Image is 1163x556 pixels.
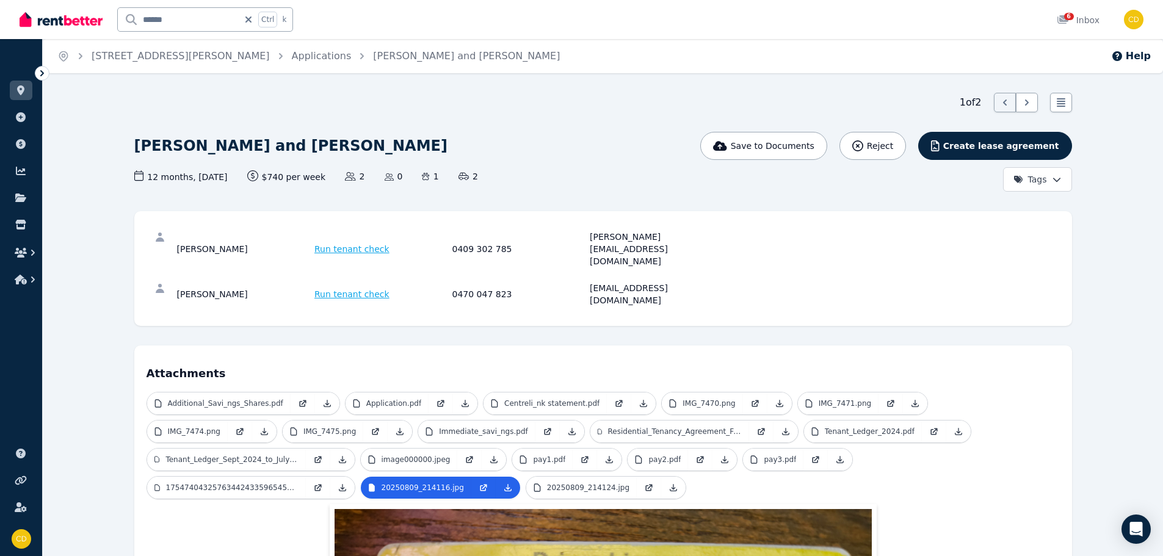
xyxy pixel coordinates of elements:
[366,399,421,408] p: Application.pdf
[661,477,686,499] a: Download Attachment
[330,449,355,471] a: Download Attachment
[303,427,356,436] p: IMG_7475.png
[291,392,315,414] a: Open in new Tab
[743,449,803,471] a: pay3.pdf
[607,392,631,414] a: Open in new Tab
[168,427,220,436] p: IMG_7474.png
[482,449,506,471] a: Download Attachment
[363,421,388,442] a: Open in new Tab
[1057,14,1100,26] div: Inbox
[345,170,364,182] span: 2
[922,421,946,442] a: Open in new Tab
[147,449,306,471] a: Tenant_Ledger_Sept_2024_to_July_2025_.pdf
[361,477,471,499] a: 20250809_214116.jpg
[683,399,735,408] p: IMG_7470.png
[1121,514,1151,544] div: Open Intercom Messenger
[452,231,587,267] div: 0409 302 785
[306,477,330,499] a: Open in new Tab
[346,392,429,414] a: Application.pdf
[946,421,971,442] a: Download Attachment
[804,421,922,442] a: Tenant_Ledger_2024.pdf
[12,529,31,549] img: Chris Dimitropoulos
[484,392,607,414] a: Centreli_nk statement.pdf
[282,15,286,24] span: k
[688,449,712,471] a: Open in new Tab
[631,392,656,414] a: Download Attachment
[700,132,827,160] button: Save to Documents
[166,483,299,493] p: 17547404325763442433596545417661.jpg
[247,170,326,183] span: $740 per week
[168,399,283,408] p: Additional_Savi_ngs_Shares.pdf
[590,421,749,442] a: Residential_Tenancy_Agreement_Frank_NGUYEN_1.pdf
[867,140,893,152] span: Reject
[828,449,852,471] a: Download Attachment
[43,39,574,73] nav: Breadcrumb
[1111,49,1151,63] button: Help
[819,399,871,408] p: IMG_7471.png
[292,50,352,62] a: Applications
[20,10,103,29] img: RentBetter
[134,170,228,183] span: 12 months , [DATE]
[418,421,535,442] a: Immediate_savi_ngs.pdf
[165,455,298,464] p: Tenant_Ledger_Sept_2024_to_July_2025_.pdf
[573,449,597,471] a: Open in new Tab
[373,50,560,62] a: [PERSON_NAME] and [PERSON_NAME]
[597,449,621,471] a: Download Attachment
[258,12,277,27] span: Ctrl
[306,449,330,471] a: Open in new Tab
[903,392,927,414] a: Download Attachment
[385,170,403,182] span: 0
[147,392,291,414] a: Additional_Savi_ngs_Shares.pdf
[382,483,464,493] p: 20250809_214116.jpg
[1013,173,1047,186] span: Tags
[382,455,451,464] p: image000000.jpeg
[526,477,637,499] a: 20250809_214124.jpg
[134,136,447,156] h1: [PERSON_NAME] and [PERSON_NAME]
[712,449,737,471] a: Download Attachment
[422,170,438,182] span: 1
[960,95,982,110] span: 1 of 2
[429,392,453,414] a: Open in new Tab
[535,421,560,442] a: Open in new Tab
[228,421,252,442] a: Open in new Tab
[314,288,389,300] span: Run tenant check
[315,392,339,414] a: Download Attachment
[839,132,906,160] button: Reject
[147,477,306,499] a: 17547404325763442433596545417661.jpg
[452,282,587,306] div: 0470 047 823
[471,477,496,499] a: Open in new Tab
[918,132,1071,160] button: Create lease agreement
[147,421,228,442] a: IMG_7474.png
[512,449,573,471] a: pay1.pdf
[943,140,1059,152] span: Create lease agreement
[496,477,520,499] a: Download Attachment
[764,455,796,464] p: pay3.pdf
[177,231,311,267] div: [PERSON_NAME]
[458,170,478,182] span: 2
[648,455,681,464] p: pay2.pdf
[177,282,311,306] div: [PERSON_NAME]
[560,421,584,442] a: Download Attachment
[879,392,903,414] a: Open in new Tab
[92,50,270,62] a: [STREET_ADDRESS][PERSON_NAME]
[590,231,724,267] div: [PERSON_NAME][EMAIL_ADDRESS][DOMAIN_NAME]
[774,421,798,442] a: Download Attachment
[453,392,477,414] a: Download Attachment
[1124,10,1143,29] img: Chris Dimitropoulos
[749,421,774,442] a: Open in new Tab
[314,243,389,255] span: Run tenant check
[330,477,355,499] a: Download Attachment
[798,392,879,414] a: IMG_7471.png
[283,421,363,442] a: IMG_7475.png
[1003,167,1072,192] button: Tags
[1064,13,1074,20] span: 6
[361,449,458,471] a: image000000.jpeg
[547,483,629,493] p: 20250809_214124.jpg
[662,392,742,414] a: IMG_7470.png
[252,421,277,442] a: Download Attachment
[439,427,527,436] p: Immediate_savi_ngs.pdf
[743,392,767,414] a: Open in new Tab
[637,477,661,499] a: Open in new Tab
[608,427,742,436] p: Residential_Tenancy_Agreement_Frank_NGUYEN_1.pdf
[731,140,814,152] span: Save to Documents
